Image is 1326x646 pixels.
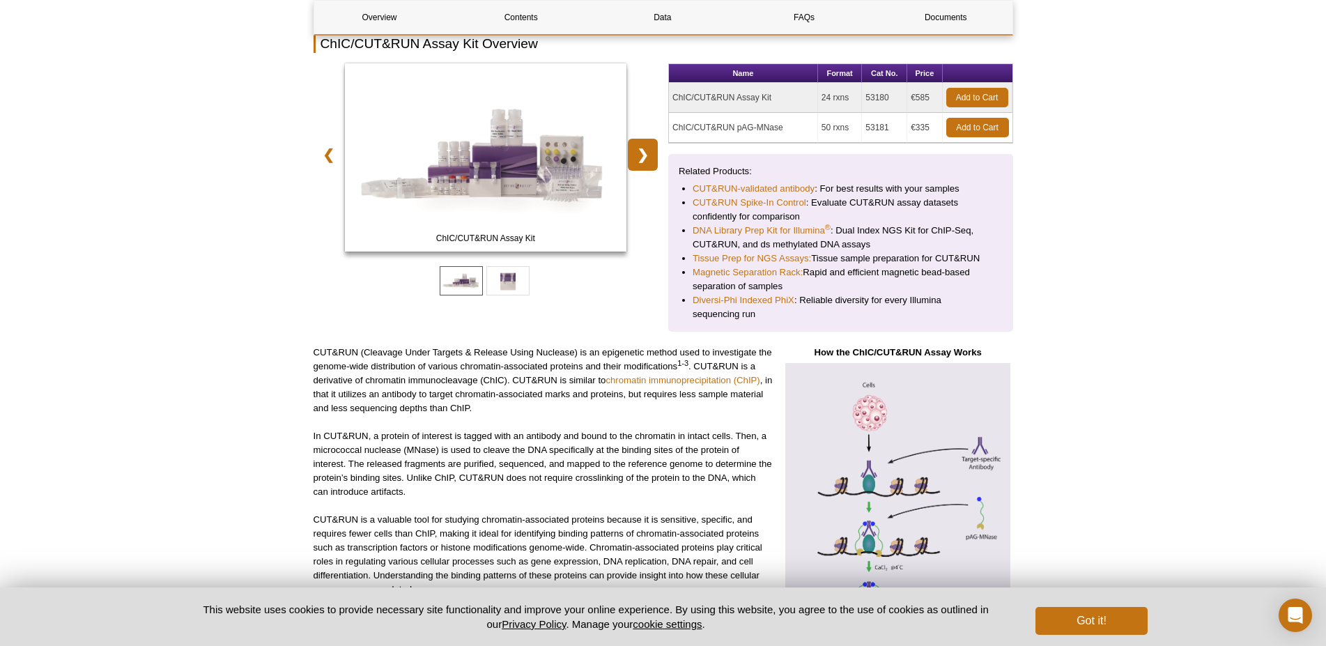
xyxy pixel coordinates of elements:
[693,196,989,224] li: : Evaluate CUT&RUN assay datasets confidently for comparison
[633,618,702,630] button: cookie settings
[1279,599,1312,632] div: Open Intercom Messenger
[818,113,862,143] td: 50 rxns
[669,113,818,143] td: ChIC/CUT&RUN pAG-MNase
[818,83,862,113] td: 24 rxns
[179,602,1013,631] p: This website uses cookies to provide necessary site functionality and improve your online experie...
[907,113,942,143] td: €335
[693,224,989,252] li: : Dual Index NGS Kit for ChIP-Seq, CUT&RUN, and ds methylated DNA assays
[456,1,587,34] a: Contents
[606,375,760,385] a: chromatin immunoprecipitation (ChIP)
[314,429,773,499] p: In CUT&RUN, a protein of interest is tagged with an antibody and bound to the chromatin in intact...
[693,182,815,196] a: CUT&RUN-validated antibody
[628,139,658,171] a: ❯
[693,224,831,238] a: DNA Library Prep Kit for Illumina®
[825,223,831,231] sup: ®
[862,83,907,113] td: 53180
[693,293,794,307] a: Diversi-Phi Indexed PhiX
[946,88,1008,107] a: Add to Cart
[693,252,989,266] li: Tissue sample preparation for CUT&RUN
[946,118,1009,137] a: Add to Cart
[739,1,870,34] a: FAQs
[862,113,907,143] td: 53181
[314,34,1013,53] h2: ChIC/CUT&RUN Assay Kit Overview
[597,1,728,34] a: Data
[348,231,624,245] span: ChIC/CUT&RUN Assay Kit
[693,266,989,293] li: Rapid and efficient magnetic bead-based separation of samples
[502,618,566,630] a: Privacy Policy
[693,196,806,210] a: CUT&RUN Spike-In Control
[314,346,773,415] p: CUT&RUN (Cleavage Under Targets & Release Using Nuclease) is an epigenetic method used to investi...
[814,347,981,357] strong: How the ChIC/CUT&RUN Assay Works
[1035,607,1147,635] button: Got it!
[314,513,773,597] p: CUT&RUN is a valuable tool for studying chromatin-associated proteins because it is sensitive, sp...
[880,1,1011,34] a: Documents
[693,252,811,266] a: Tissue Prep for NGS Assays:
[907,83,942,113] td: €585
[345,63,627,256] a: ChIC/CUT&RUN Assay Kit
[693,182,989,196] li: : For best results with your samples
[818,64,862,83] th: Format
[907,64,942,83] th: Price
[862,64,907,83] th: Cat No.
[693,266,803,279] a: Magnetic Separation Rack:
[669,83,818,113] td: ChIC/CUT&RUN Assay Kit
[693,293,989,321] li: : Reliable diversity for every Illumina sequencing run
[345,63,627,252] img: ChIC/CUT&RUN Assay Kit
[314,139,344,171] a: ❮
[677,359,688,367] sup: 1-3
[679,164,1003,178] p: Related Products:
[669,64,818,83] th: Name
[314,1,445,34] a: Overview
